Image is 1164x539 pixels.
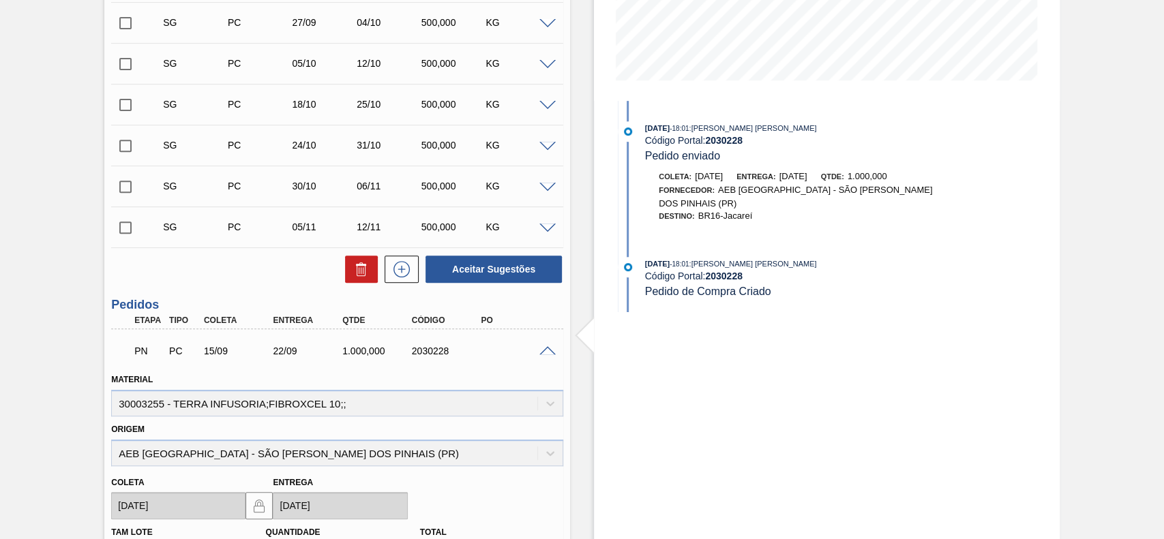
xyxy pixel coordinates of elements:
span: Entrega: [736,172,775,181]
strong: 2030228 [705,271,743,281]
div: 27/09/2025 [288,17,359,28]
span: - 18:01 [670,260,689,268]
div: Sugestão Criada [160,221,230,232]
div: Pedido de Compra [166,345,201,356]
span: [DATE] [645,124,670,132]
div: Código Portal: [645,271,969,281]
div: Pedido de Compra [224,99,295,110]
div: 22/09/2025 [269,345,346,356]
div: Excluir Sugestões [338,256,378,283]
div: Sugestão Criada [160,181,230,191]
span: Qtde: [820,172,844,181]
div: Pedido de Compra [224,58,295,69]
span: [DATE] [779,171,807,181]
div: Sugestão Criada [160,99,230,110]
div: 500,000 [418,181,489,191]
div: 1.000,000 [339,345,416,356]
span: Coleta: [659,172,691,181]
span: Fornecedor: [659,186,715,194]
span: [DATE] [645,260,670,268]
span: Pedido enviado [645,150,720,161]
label: Quantidade [265,527,320,537]
span: : [PERSON_NAME] [PERSON_NAME] [689,260,816,268]
span: [DATE] [695,171,723,181]
input: dd/mm/yyyy [111,492,245,519]
img: atual [624,263,632,271]
div: Entrega [269,315,346,325]
div: KG [482,221,553,232]
div: 25/10/2025 [353,99,424,110]
label: Origem [111,425,145,434]
div: Sugestão Criada [160,140,230,151]
div: 12/11/2025 [353,221,424,232]
div: 2030228 [408,345,486,356]
label: Coleta [111,478,144,487]
label: Entrega [273,478,313,487]
div: 06/11/2025 [353,181,424,191]
div: KG [482,99,553,110]
strong: 2030228 [705,135,743,146]
div: Pedido de Compra [224,140,295,151]
span: Destino: [659,212,695,220]
div: Pedido em Negociação [131,336,166,366]
div: 24/10/2025 [288,140,359,151]
button: Aceitar Sugestões [426,256,562,283]
div: KG [482,17,553,28]
span: 1.000,000 [848,171,887,181]
span: : [PERSON_NAME] [PERSON_NAME] [689,124,816,132]
div: Aceitar Sugestões [419,254,563,284]
div: Sugestão Criada [160,58,230,69]
div: Nova sugestão [378,256,419,283]
img: atual [624,127,632,136]
div: Pedido de Compra [224,17,295,28]
div: Coleta [200,315,278,325]
div: KG [482,140,553,151]
div: Pedido de Compra [224,221,295,232]
div: 500,000 [418,17,489,28]
div: 04/10/2025 [353,17,424,28]
div: Etapa [131,315,166,325]
div: 05/11/2025 [288,221,359,232]
button: locked [245,492,273,519]
div: 15/09/2025 [200,345,278,356]
div: PO [477,315,554,325]
div: 500,000 [418,140,489,151]
div: 12/10/2025 [353,58,424,69]
span: - 18:01 [670,125,689,132]
input: dd/mm/yyyy [273,492,407,519]
div: Código [408,315,486,325]
div: Qtde [339,315,416,325]
div: Pedido de Compra [224,181,295,191]
div: Código Portal: [645,135,969,146]
label: Material [111,375,153,384]
label: Total [420,527,447,537]
div: Tipo [166,315,201,325]
span: AEB [GEOGRAPHIC_DATA] - SÃO [PERSON_NAME] DOS PINHAIS (PR) [659,185,932,209]
img: locked [251,497,267,514]
p: PN [134,345,163,356]
div: KG [482,181,553,191]
h3: Pedidos [111,298,563,312]
div: 30/10/2025 [288,181,359,191]
span: Pedido de Compra Criado [645,286,771,297]
label: Tam lote [111,527,152,537]
div: 500,000 [418,221,489,232]
div: KG [482,58,553,69]
div: 05/10/2025 [288,58,359,69]
div: 500,000 [418,99,489,110]
div: 31/10/2025 [353,140,424,151]
div: 18/10/2025 [288,99,359,110]
div: 500,000 [418,58,489,69]
span: BR16-Jacareí [698,211,752,221]
div: Sugestão Criada [160,17,230,28]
